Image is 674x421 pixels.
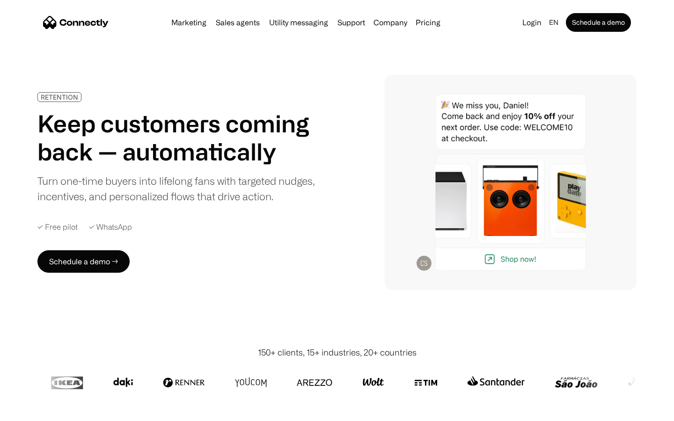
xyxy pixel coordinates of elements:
[37,250,130,273] a: Schedule a demo →
[566,13,631,32] a: Schedule a demo
[89,223,132,232] div: ✓ WhatsApp
[549,16,558,29] div: en
[9,404,56,418] aside: Language selected: English
[37,223,78,232] div: ✓ Free pilot
[519,16,545,29] a: Login
[545,16,564,29] div: en
[258,346,417,359] div: 150+ clients, 15+ industries, 20+ countries
[43,15,109,29] a: home
[374,16,407,29] div: Company
[168,19,210,26] a: Marketing
[19,405,56,418] ul: Language list
[212,19,264,26] a: Sales agents
[37,173,322,204] div: Turn one-time buyers into lifelong fans with targeted nudges, incentives, and personalized flows ...
[371,16,410,29] div: Company
[412,19,444,26] a: Pricing
[41,94,78,101] div: RETENTION
[265,19,332,26] a: Utility messaging
[334,19,369,26] a: Support
[37,109,322,166] h1: Keep customers coming back — automatically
